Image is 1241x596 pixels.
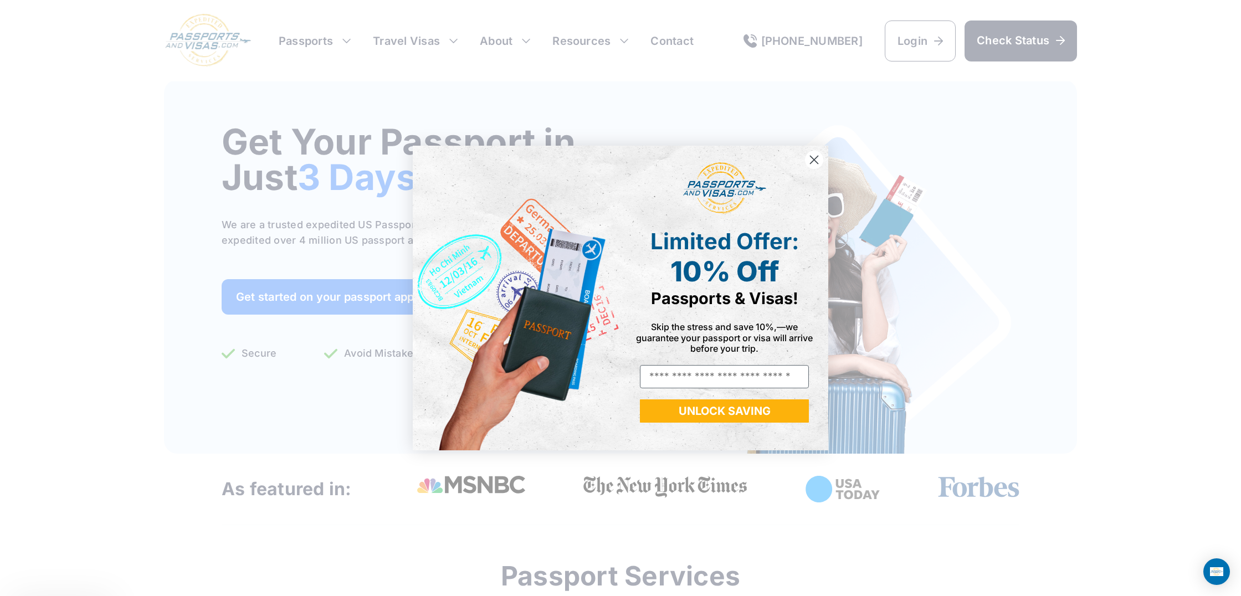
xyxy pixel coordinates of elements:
[804,150,824,169] button: Close dialog
[640,399,809,423] button: UNLOCK SAVING
[636,321,813,353] span: Skip the stress and save 10%,—we guarantee your passport or visa will arrive before your trip.
[683,162,766,214] img: passports and visas
[670,255,779,288] span: 10% Off
[651,289,798,308] span: Passports & Visas!
[413,146,620,450] img: de9cda0d-0715-46ca-9a25-073762a91ba7.png
[650,228,799,255] span: Limited Offer:
[1203,558,1230,585] div: Open Intercom Messenger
